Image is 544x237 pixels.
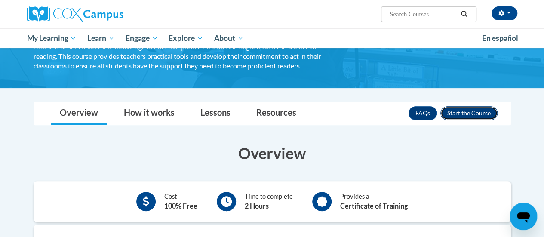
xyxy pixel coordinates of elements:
a: Explore [163,28,209,48]
span: About [214,33,243,43]
b: 100% Free [164,202,197,210]
div: Main menu [21,28,524,48]
input: Search Courses [389,9,458,19]
a: FAQs [409,106,437,120]
a: About [209,28,249,48]
a: Cox Campus [27,6,182,22]
span: Explore [169,33,203,43]
a: My Learning [22,28,82,48]
span: Engage [126,33,158,43]
b: Certificate of Training [340,202,408,210]
a: Overview [51,102,107,125]
div: Cost [164,192,197,211]
span: Learn [87,33,114,43]
iframe: Button to launch messaging window [510,203,537,230]
a: How it works [115,102,183,125]
span: My Learning [27,33,76,43]
button: Enroll [440,106,498,120]
img: Cox Campus [27,6,123,22]
button: Account Settings [492,6,517,20]
a: Learn [82,28,120,48]
div: Provides a [340,192,408,211]
a: En español [476,29,524,47]
a: Engage [120,28,163,48]
button: Search [458,9,470,19]
div: Developed with expert contributor, [PERSON_NAME], Reading Teacher's Top Ten Tools. In this course... [34,33,330,71]
div: Time to complete [245,192,293,211]
a: Resources [248,102,305,125]
span: En español [482,34,518,43]
b: 2 Hours [245,202,269,210]
a: Lessons [192,102,239,125]
h3: Overview [34,142,511,164]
